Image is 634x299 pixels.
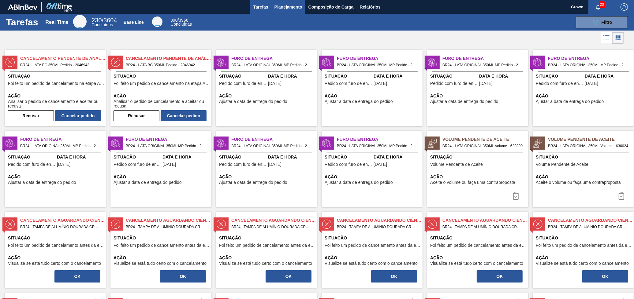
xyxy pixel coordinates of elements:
[479,73,527,79] span: Data e Hora
[6,19,38,26] h1: Tarefas
[57,162,70,167] span: 06/10/2025,
[428,58,437,67] img: status
[20,55,106,62] span: Cancelamento Pendente de Análise
[114,73,210,79] span: Situação
[428,139,437,148] img: status
[219,73,267,79] span: Situação
[548,143,629,149] span: BR24 - LATA ORIGINAL 350ML Volume - 630024
[111,220,120,229] img: status
[217,139,226,148] img: status
[618,192,625,200] img: icon-task-complete
[219,93,315,99] span: Ação
[588,3,608,11] button: Notificações
[91,17,117,24] span: / 3604
[8,109,101,121] div: Completar tarefa: 30375599
[476,270,523,283] div: Completar tarefa: 30370838
[325,255,421,261] span: Ação
[322,58,331,67] img: status
[274,3,302,11] span: Planejamento
[268,73,315,79] span: Data e Hora
[337,136,423,143] span: Furo de Entrega
[54,270,101,283] div: Completar tarefa: 30370834
[428,220,437,229] img: status
[219,174,315,180] span: Ação
[614,190,629,202] div: Completar tarefa: 30376274
[20,62,101,68] span: BR24 - LATA BC 350ML Pedido - 2046943
[8,99,104,109] span: Analisar o pedido de cancelamento e aceitar ou recusa
[8,162,55,167] span: Pedido com furo de entrega
[268,81,282,86] span: 09/10/2025,
[124,20,144,25] div: Base Line
[337,217,423,224] span: Cancelamento aguardando ciência
[374,73,421,79] span: Data e Hora
[114,81,210,86] span: Foi feito um pedido de cancelamento na etapa Aguardando Faturamento
[325,73,372,79] span: Situação
[114,162,161,167] span: Pedido com furo de entrega
[114,99,210,109] span: Analisar o pedido de cancelamento e aceitar ou recusa
[114,93,210,99] span: Ação
[322,220,331,229] img: status
[325,81,372,86] span: Pedido com furo de entrega
[219,255,315,261] span: Ação
[170,18,192,26] div: Base Line
[374,162,387,167] span: 05/10/2025,
[219,235,315,241] span: Situação
[8,235,104,241] span: Situação
[337,224,418,230] span: BR24 - TAMPA DE ALUMÍNIO DOURADA CROWN ISE Pedido - 1465236
[442,62,523,68] span: BR24 - LATA ORIGINAL 350ML MP Pedido - 2040138
[8,81,104,86] span: Foi feito um pedido de cancelamento na etapa Aguardando Faturamento
[219,162,267,167] span: Pedido com furo de entrega
[325,235,421,241] span: Situação
[582,270,629,283] div: Completar tarefa: 30370839
[533,220,543,229] img: status
[253,3,268,11] span: Tarefas
[430,81,478,86] span: Pedido com furo de entrega
[114,261,207,266] span: Visualize se está tudo certo com o cancelamento
[536,93,632,99] span: Ação
[20,224,101,230] span: BR24 - TAMPA DE ALUMÍNIO DOURADA CROWN ISE Pedido - 1465233
[430,235,527,241] span: Situação
[536,180,621,185] span: Aceite o volume ou faça uma contraproposta
[160,270,206,283] button: OK
[442,217,528,224] span: Cancelamento aguardando ciência
[6,58,15,67] img: status
[548,55,634,62] span: Furo de Entrega
[45,20,68,25] div: Real Time
[8,110,54,121] button: Recusar
[114,174,210,180] span: Ação
[430,93,527,99] span: Ação
[360,3,381,11] span: Relatórios
[217,220,226,229] img: status
[536,162,588,167] span: Volume Pendente de Aceite
[430,180,515,185] span: Aceite o volume ou faça uma contraproposta
[322,139,331,148] img: status
[126,62,207,68] span: BR24 - LATA BC 350ML Pedido - 2046942
[442,136,528,143] span: Volume Pendente de Aceite
[126,217,211,224] span: Cancelamento aguardando ciência
[585,73,632,79] span: Data e Hora
[536,73,583,79] span: Situação
[430,162,483,167] span: Volume Pendente de Aceite
[430,243,527,248] span: Foi feito um pedido de cancelamento antes da etapa de aguardando faturamento
[126,136,211,143] span: Furo de Entrega
[536,261,629,266] span: Visualize se está tudo certo com o cancelamento
[161,110,207,121] button: Cancelar pedido
[231,55,317,62] span: Furo de Entrega
[548,62,629,68] span: BR24 - LATA ORIGINAL 350ML MP Pedido - 2040137
[325,162,372,167] span: Pedido com furo de entrega
[6,220,15,229] img: status
[217,58,226,67] img: status
[114,243,210,248] span: Foi feito um pedido de cancelamento antes da etapa de aguardando faturamento
[6,139,15,148] img: status
[548,224,629,230] span: BR24 - TAMPA DE ALUMÍNIO DOURADA CROWN ISE Pedido - 1465238
[126,55,211,62] span: Cancelamento Pendente de Análise
[231,217,317,224] span: Cancelamento aguardando ciência
[582,270,628,283] button: OK
[442,224,523,230] span: BR24 - TAMPA DE ALUMÍNIO DOURADA CROWN ISE Pedido - 1465237
[430,154,527,160] span: Situação
[114,154,161,160] span: Situação
[533,139,543,148] img: status
[159,270,207,283] div: Completar tarefa: 30370835
[509,190,523,202] div: Completar tarefa: 30376188
[170,22,192,27] span: Concluídas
